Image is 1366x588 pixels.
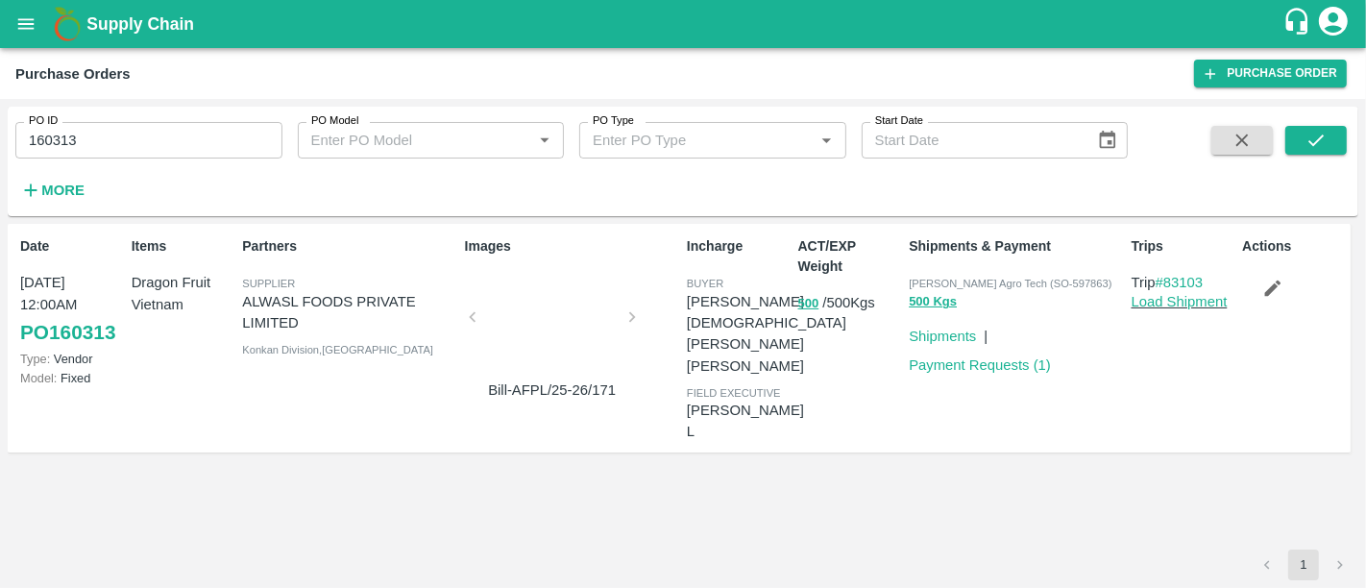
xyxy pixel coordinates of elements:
strong: More [41,183,85,198]
span: [PERSON_NAME] Agro Tech (SO-597863) [909,278,1111,289]
input: Start Date [862,122,1082,159]
p: ALWASL FOODS PRIVATE LIMITED [242,291,456,334]
span: Supplier [242,278,295,289]
p: Date [20,236,124,257]
p: [PERSON_NAME] L [687,400,804,443]
a: Shipments [909,329,976,344]
button: open drawer [4,2,48,46]
span: Type: [20,352,50,366]
b: Supply Chain [86,14,194,34]
p: [PERSON_NAME][DEMOGRAPHIC_DATA] [687,291,846,334]
button: page 1 [1288,550,1319,580]
label: PO Model [311,113,359,129]
span: field executive [687,387,781,399]
div: | [976,318,988,347]
label: PO ID [29,113,58,129]
div: account of current user [1316,4,1351,44]
input: Enter PO Model [304,128,502,153]
p: / 500 Kgs [798,292,902,314]
a: PO160313 [20,315,115,350]
div: Purchase Orders [15,61,131,86]
button: 500 [798,293,819,315]
p: Items [132,236,235,257]
p: Actions [1242,236,1346,257]
a: Payment Requests (1) [909,357,1051,373]
button: Open [532,128,557,153]
p: Fixed [20,369,124,387]
img: logo [48,5,86,43]
p: Images [465,236,679,257]
button: 500 Kgs [909,291,957,313]
p: Dragon Fruit Vietnam [132,272,235,315]
p: Partners [242,236,456,257]
button: More [15,174,89,207]
p: Vendor [20,350,124,368]
span: Konkan Division , [GEOGRAPHIC_DATA] [242,344,433,355]
input: Enter PO Type [585,128,784,153]
p: Trip [1132,272,1235,293]
a: Purchase Order [1194,60,1347,87]
span: buyer [687,278,723,289]
nav: pagination navigation [1249,550,1358,580]
div: customer-support [1282,7,1316,41]
p: Bill-AFPL/25-26/171 [480,380,624,401]
button: Open [814,128,839,153]
label: Start Date [875,113,923,129]
input: Enter PO ID [15,122,282,159]
a: Load Shipment [1132,294,1228,309]
p: Trips [1132,236,1235,257]
button: Choose date [1089,122,1126,159]
a: #83103 [1156,275,1204,290]
p: [DATE] 12:00AM [20,272,124,315]
p: [PERSON_NAME] [PERSON_NAME] [687,333,846,377]
a: Supply Chain [86,11,1282,37]
p: Incharge [687,236,791,257]
p: Shipments & Payment [909,236,1123,257]
span: Model: [20,371,57,385]
p: ACT/EXP Weight [798,236,902,277]
label: PO Type [593,113,634,129]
